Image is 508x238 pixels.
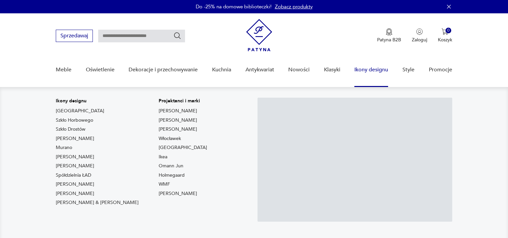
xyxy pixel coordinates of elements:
[56,98,139,104] p: Ikony designu
[56,190,94,197] a: [PERSON_NAME]
[196,3,272,10] p: Do -25% na domowe biblioteczki!
[159,144,207,151] a: [GEOGRAPHIC_DATA]
[159,126,197,133] a: [PERSON_NAME]
[159,172,185,179] a: Holmegaard
[386,28,392,36] img: Ikona medalu
[159,108,197,114] a: [PERSON_NAME]
[354,57,388,83] a: Ikony designu
[429,57,452,83] a: Promocje
[412,37,427,43] p: Zaloguj
[159,98,207,104] p: Projektanci i marki
[56,199,139,206] a: [PERSON_NAME] & [PERSON_NAME]
[159,154,167,160] a: Ikea
[377,37,401,43] p: Patyna B2B
[56,117,93,124] a: Szkło Horbowego
[246,19,272,51] img: Patyna - sklep z meblami i dekoracjami vintage
[159,190,197,197] a: [PERSON_NAME]
[159,163,183,169] a: Omann Jun
[173,32,181,40] button: Szukaj
[377,28,401,43] button: Patyna B2B
[56,181,94,188] a: [PERSON_NAME]
[56,154,94,160] a: [PERSON_NAME]
[245,57,274,83] a: Antykwariat
[324,57,340,83] a: Klasyki
[159,117,197,124] a: [PERSON_NAME]
[446,28,451,33] div: 0
[56,30,93,42] button: Sprzedawaj
[412,28,427,43] button: Zaloguj
[56,126,86,133] a: Szkło Drostów
[275,3,313,10] a: Zobacz produkty
[438,28,452,43] button: 0Koszyk
[56,108,104,114] a: [GEOGRAPHIC_DATA]
[56,163,94,169] a: [PERSON_NAME]
[56,57,71,83] a: Meble
[159,181,170,188] a: WMF
[212,57,231,83] a: Kuchnia
[129,57,198,83] a: Dekoracje i przechowywanie
[159,135,181,142] a: Włocławek
[438,37,452,43] p: Koszyk
[56,144,72,151] a: Murano
[56,34,93,39] a: Sprzedawaj
[56,135,94,142] a: [PERSON_NAME]
[86,57,115,83] a: Oświetlenie
[288,57,310,83] a: Nowości
[377,28,401,43] a: Ikona medaluPatyna B2B
[402,57,414,83] a: Style
[56,172,91,179] a: Spółdzielnia ŁAD
[442,28,448,35] img: Ikona koszyka
[416,28,423,35] img: Ikonka użytkownika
